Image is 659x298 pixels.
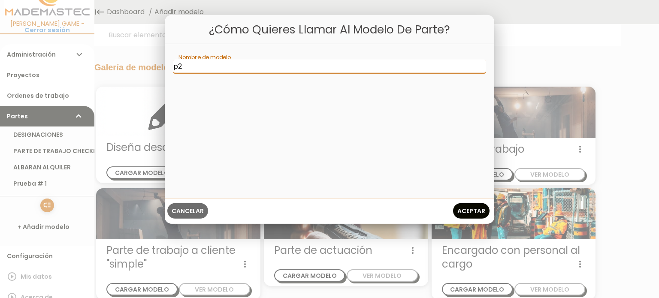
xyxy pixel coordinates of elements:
[178,54,231,61] label: Nombre de modelo
[172,206,204,215] span: Cancelar
[171,21,488,37] h5: ¿Cómo quieres llamar al modelo de Parte?
[167,203,208,218] button: Close
[453,203,490,218] button: next
[457,206,485,215] span: Aceptar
